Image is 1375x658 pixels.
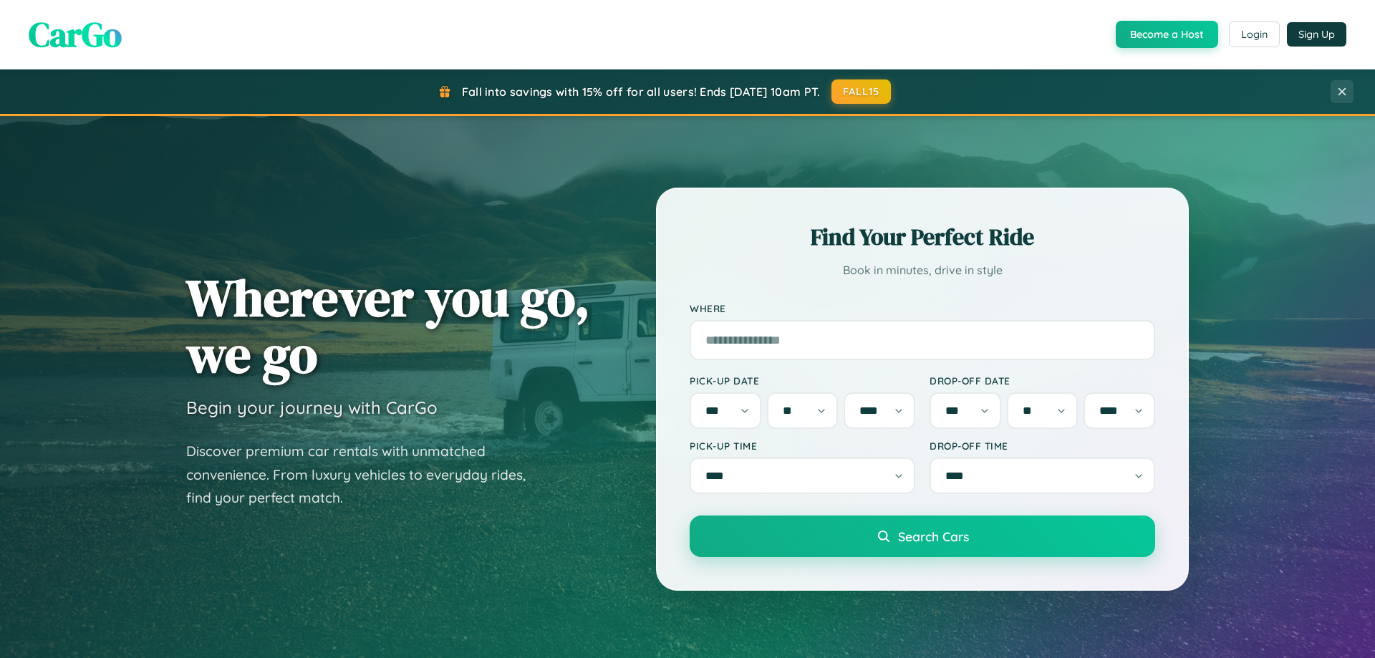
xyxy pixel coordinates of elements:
h1: Wherever you go, we go [186,269,590,382]
button: Login [1229,21,1280,47]
span: Search Cars [898,528,969,544]
p: Book in minutes, drive in style [690,260,1155,281]
label: Drop-off Time [930,440,1155,452]
button: Sign Up [1287,22,1346,47]
label: Drop-off Date [930,374,1155,387]
h2: Find Your Perfect Ride [690,221,1155,253]
span: Fall into savings with 15% off for all users! Ends [DATE] 10am PT. [462,84,821,99]
button: Search Cars [690,516,1155,557]
p: Discover premium car rentals with unmatched convenience. From luxury vehicles to everyday rides, ... [186,440,544,510]
label: Where [690,302,1155,314]
button: Become a Host [1116,21,1218,48]
span: CarGo [29,11,122,58]
label: Pick-up Date [690,374,915,387]
label: Pick-up Time [690,440,915,452]
h3: Begin your journey with CarGo [186,397,438,418]
button: FALL15 [831,79,892,104]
